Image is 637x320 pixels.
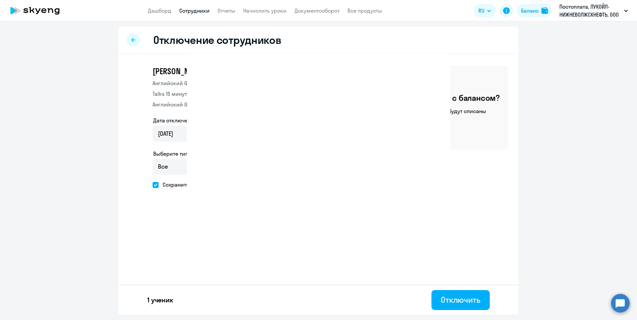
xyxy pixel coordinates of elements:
span: Сохранить корпоративную скидку [159,181,250,189]
div: Отключить [441,294,480,305]
span: RU [478,7,484,15]
a: Документооборот [295,7,339,14]
p: Английский General с [DEMOGRAPHIC_DATA] преподавателем • Баланс 50 уроков [153,100,348,108]
label: Дата отключения* [153,116,199,124]
a: Начислить уроки [243,7,287,14]
h2: Отключение сотрудников [153,33,281,47]
p: Постоплата, ЛУКОЙЛ-НИЖНЕВОЛЖСКНЕФТЬ, ООО [559,3,621,19]
img: balance [541,7,548,14]
p: Английский General с [DEMOGRAPHIC_DATA] преподавателем • Баланс 48 уроков [153,79,348,87]
label: Выберите тип обучения, который хотите отключить* [153,150,286,158]
a: Сотрудники [179,7,210,14]
p: Talks 15 минутные разговоры на английском • Баланс 50 уроков [153,90,348,98]
div: Баланс [521,7,539,15]
a: Дашборд [148,7,171,14]
input: дд.мм.гггг [153,126,248,142]
p: 1 ученик [147,295,173,305]
span: [PERSON_NAME] [153,66,205,77]
a: Все продукты [347,7,382,14]
a: Отчеты [218,7,235,14]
